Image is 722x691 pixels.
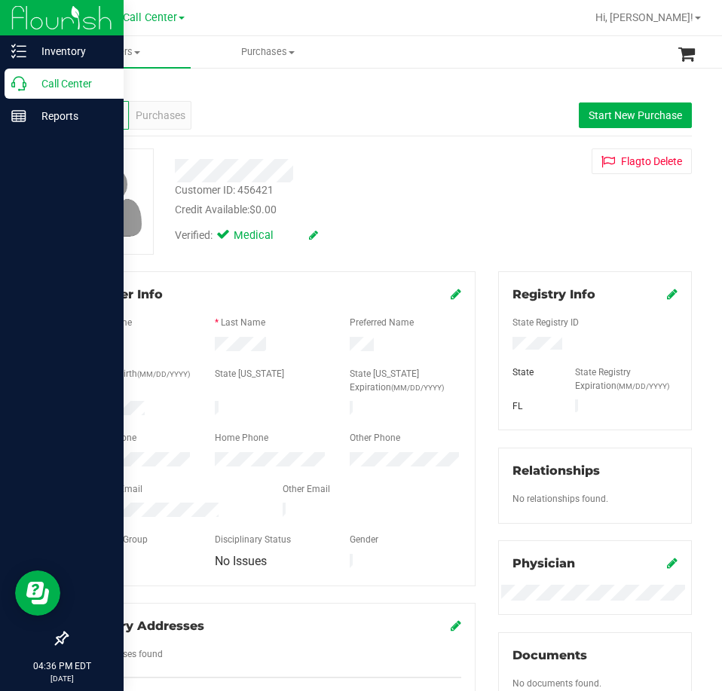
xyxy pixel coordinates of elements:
[123,11,177,24] span: Call Center
[11,109,26,124] inline-svg: Reports
[191,36,345,68] a: Purchases
[501,399,564,413] div: FL
[512,287,595,301] span: Registry Info
[26,107,117,125] p: Reports
[575,365,678,393] label: State Registry Expiration
[350,316,414,329] label: Preferred Name
[350,431,400,445] label: Other Phone
[11,76,26,91] inline-svg: Call Center
[137,370,190,378] span: (MM/DD/YYYY)
[191,45,344,59] span: Purchases
[512,678,601,689] span: No documents found.
[175,202,476,218] div: Credit Available:
[595,11,693,23] span: Hi, [PERSON_NAME]!
[579,102,692,128] button: Start New Purchase
[512,556,575,570] span: Physician
[81,619,204,633] span: Delivery Addresses
[215,367,284,381] label: State [US_STATE]
[221,316,265,329] label: Last Name
[512,648,587,662] span: Documents
[215,431,268,445] label: Home Phone
[249,203,277,216] span: $0.00
[350,367,461,394] label: State [US_STATE] Expiration
[512,492,608,506] label: No relationships found.
[512,316,579,329] label: State Registry ID
[7,673,117,684] p: [DATE]
[215,554,267,568] span: No Issues
[512,463,600,478] span: Relationships
[350,533,378,546] label: Gender
[87,367,190,381] label: Date of Birth
[391,384,444,392] span: (MM/DD/YYYY)
[234,228,294,244] span: Medical
[26,75,117,93] p: Call Center
[283,482,330,496] label: Other Email
[501,365,564,379] div: State
[7,659,117,673] p: 04:36 PM EDT
[616,382,669,390] span: (MM/DD/YYYY)
[175,228,318,244] div: Verified:
[589,109,682,121] span: Start New Purchase
[11,44,26,59] inline-svg: Inventory
[15,570,60,616] iframe: Resource center
[175,182,274,198] div: Customer ID: 456421
[26,42,117,60] p: Inventory
[136,108,185,124] span: Purchases
[215,533,291,546] label: Disciplinary Status
[592,148,692,174] button: Flagto Delete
